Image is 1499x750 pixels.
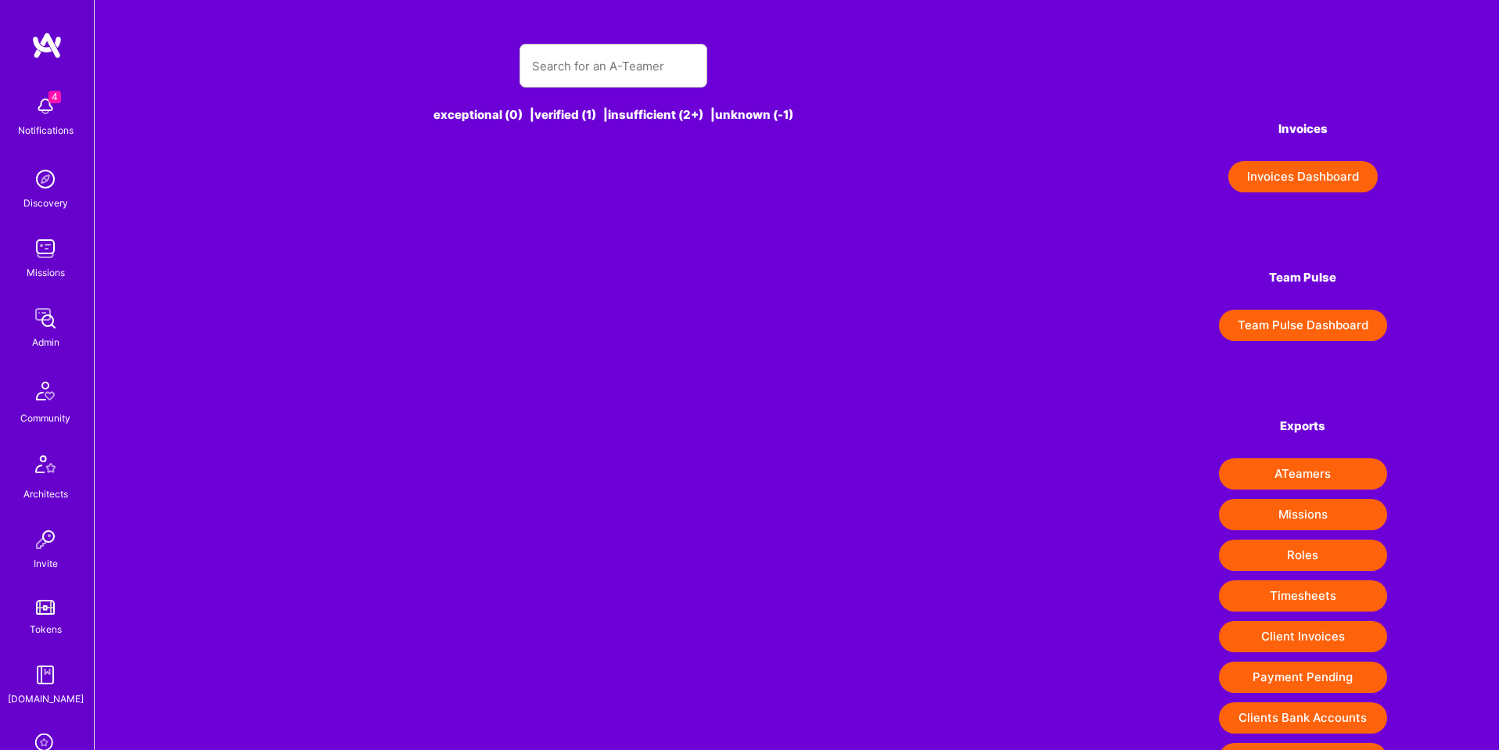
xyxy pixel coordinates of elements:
div: Architects [23,486,68,502]
span: 4 [49,91,61,103]
button: Team Pulse Dashboard [1219,310,1387,341]
div: Admin [32,334,59,350]
img: logo [31,31,63,59]
div: Missions [27,264,65,281]
button: Invoices Dashboard [1228,161,1378,192]
div: [DOMAIN_NAME] [8,691,84,707]
button: Client Invoices [1219,621,1387,652]
h4: Exports [1219,419,1387,433]
div: Discovery [23,195,68,211]
img: admin teamwork [30,303,61,334]
button: Clients Bank Accounts [1219,702,1387,734]
img: tokens [36,600,55,615]
h4: Team Pulse [1219,271,1387,285]
div: Invite [34,555,58,572]
div: Community [20,410,70,426]
a: Invoices Dashboard [1219,161,1387,192]
button: Missions [1219,499,1387,530]
img: guide book [30,659,61,691]
img: Architects [27,448,64,486]
img: Invite [30,524,61,555]
button: Timesheets [1219,580,1387,612]
img: Community [27,372,64,410]
h4: Invoices [1219,122,1387,136]
div: Tokens [30,621,62,637]
input: Search for an A-Teamer [532,46,695,86]
img: bell [30,91,61,122]
button: Payment Pending [1219,662,1387,693]
div: Notifications [18,122,74,138]
button: Roles [1219,540,1387,571]
button: ATeamers [1219,458,1387,490]
img: teamwork [30,233,61,264]
div: exceptional (0) | verified (1) | insufficient (2+) | unknown (-1) [207,106,1019,123]
img: discovery [30,163,61,195]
